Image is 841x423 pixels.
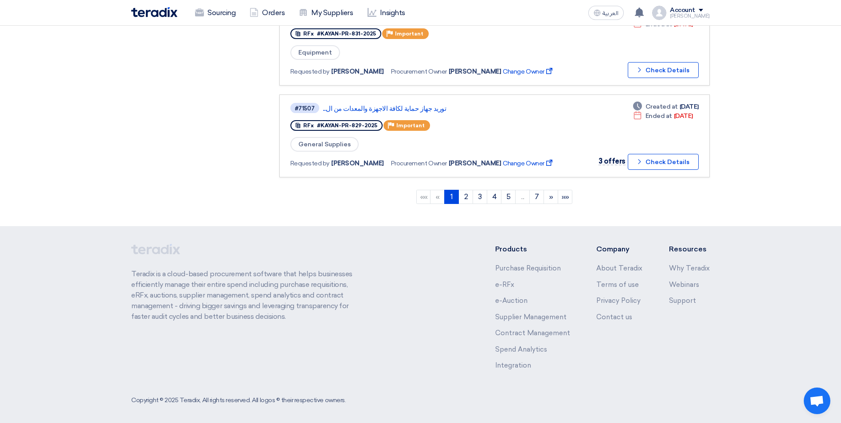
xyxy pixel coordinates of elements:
[449,159,501,168] span: [PERSON_NAME]
[596,264,642,272] a: About Teradix
[596,297,641,305] a: Privacy Policy
[290,45,340,60] span: Equipment
[633,111,693,121] div: [DATE]
[396,122,425,129] span: Important
[669,281,699,289] a: Webinars
[391,159,447,168] span: Procurement Owner
[628,62,699,78] button: Check Details
[602,10,618,16] span: العربية
[645,102,678,111] span: Created at
[290,137,359,152] span: General Supplies
[562,192,569,201] span: »»
[633,102,699,111] div: [DATE]
[458,190,473,204] a: 2
[529,190,544,204] a: 7
[669,264,710,272] a: Why Teradix
[501,190,516,204] a: 5
[295,106,315,111] div: #71507
[495,244,570,255] li: Products
[670,14,710,19] div: [PERSON_NAME]
[628,154,699,170] button: Check Details
[317,122,377,129] span: #KAYAN-PR-829-2025
[317,31,376,37] span: #KAYAN-PR-831-2025
[596,313,632,321] a: Contact us
[292,3,360,23] a: My Suppliers
[652,6,666,20] img: profile_test.png
[495,361,531,369] a: Integration
[131,7,177,17] img: Teradix logo
[279,186,710,208] ngb-pagination: Default pagination
[669,244,710,255] li: Resources
[495,297,528,305] a: e-Auction
[503,159,554,168] span: Change Owner
[588,6,624,20] button: العربية
[503,67,554,76] span: Change Owner
[331,67,384,76] span: [PERSON_NAME]
[449,67,501,76] span: [PERSON_NAME]
[669,297,696,305] a: Support
[473,190,487,204] a: 3
[549,192,553,201] span: »
[131,269,363,322] p: Teradix is a cloud-based procurement software that helps businesses efficiently manage their enti...
[495,345,547,353] a: Spend Analytics
[290,159,329,168] span: Requested by
[290,67,329,76] span: Requested by
[391,67,447,76] span: Procurement Owner
[596,281,639,289] a: Terms of use
[243,3,292,23] a: Orders
[495,281,514,289] a: e-RFx
[645,111,672,121] span: Ended at
[303,122,314,129] span: RFx
[360,3,412,23] a: Insights
[495,264,561,272] a: Purchase Requisition
[670,7,695,14] div: Account
[596,244,642,255] li: Company
[544,190,558,204] a: Next
[131,396,346,405] div: Copyright © 2025 Teradix, All rights reserved. All logos © their respective owners.
[395,31,423,37] span: Important
[331,159,384,168] span: [PERSON_NAME]
[444,190,459,204] a: 1
[495,329,570,337] a: Contract Management
[804,388,830,414] div: Open chat
[303,31,314,37] span: RFx
[487,190,501,204] a: 4
[558,190,572,204] a: Last
[323,105,544,113] a: توريد جهاز حماية لكافة الاجهزة والمعدات من ال...
[188,3,243,23] a: Sourcing
[598,157,626,165] span: 3 offers
[495,313,567,321] a: Supplier Management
